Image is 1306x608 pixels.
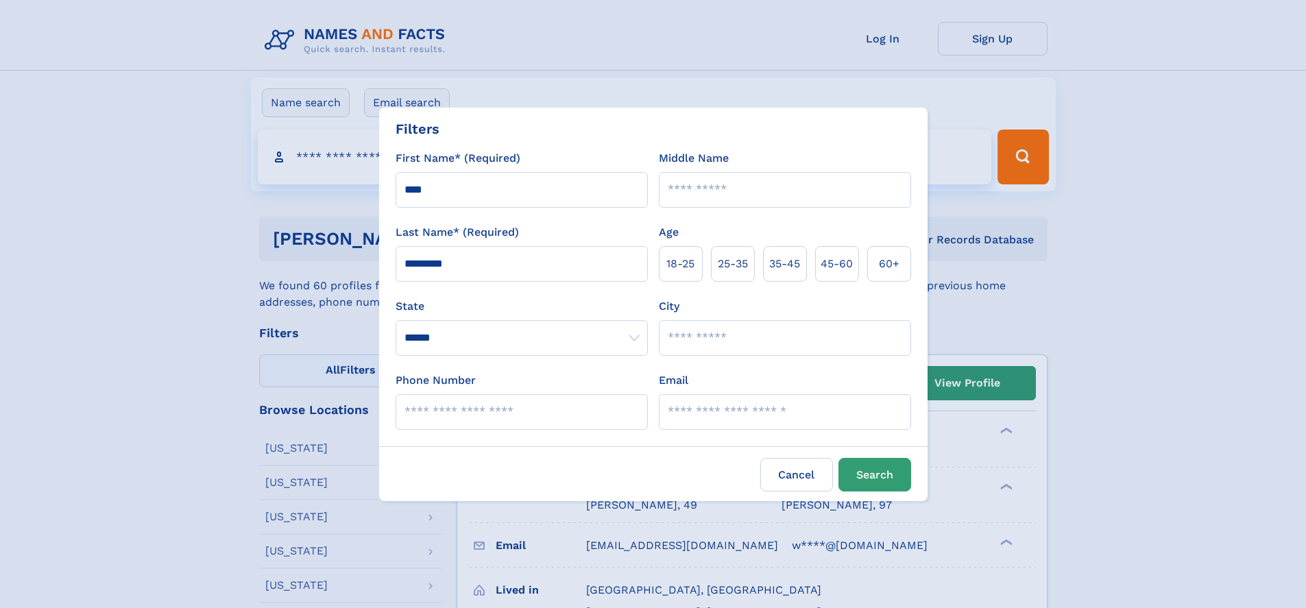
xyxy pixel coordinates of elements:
label: Email [659,372,688,389]
label: Phone Number [396,372,476,389]
label: Age [659,224,679,241]
div: Filters [396,119,439,139]
label: Last Name* (Required) [396,224,519,241]
span: 25‑35 [718,256,748,272]
label: State [396,298,648,315]
span: 45‑60 [821,256,853,272]
label: Middle Name [659,150,729,167]
label: First Name* (Required) [396,150,520,167]
span: 18‑25 [666,256,694,272]
label: Cancel [760,458,833,491]
label: City [659,298,679,315]
span: 60+ [879,256,899,272]
button: Search [838,458,911,491]
span: 35‑45 [769,256,800,272]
